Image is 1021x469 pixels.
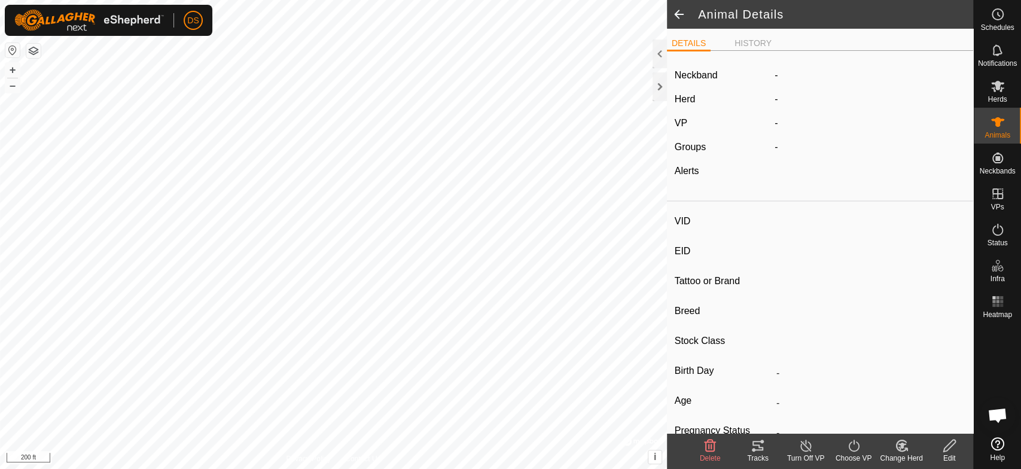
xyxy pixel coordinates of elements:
h2: Animal Details [698,7,973,22]
img: Gallagher Logo [14,10,164,31]
div: Choose VP [830,453,877,464]
span: i [654,452,656,462]
label: VP [675,118,687,128]
label: Breed [675,303,772,319]
app-display-virtual-paddock-transition: - [775,118,778,128]
label: Stock Class [675,333,772,349]
button: Map Layers [26,44,41,58]
span: DS [187,14,199,27]
span: Herds [988,96,1007,103]
label: Herd [675,94,696,104]
div: Turn Off VP [782,453,830,464]
a: Help [974,433,1021,466]
div: Change Herd [877,453,925,464]
div: Open chat [980,397,1016,433]
button: + [5,63,20,77]
label: Tattoo or Brand [675,273,772,289]
button: – [5,78,20,93]
span: Help [990,454,1005,461]
label: Alerts [675,166,699,176]
a: Privacy Policy [286,453,331,464]
span: VPs [990,203,1004,211]
label: Age [675,393,772,409]
span: Infra [990,275,1004,282]
label: Neckband [675,68,718,83]
label: Groups [675,142,706,152]
li: HISTORY [730,37,776,50]
li: DETAILS [667,37,711,51]
label: - [775,68,778,83]
div: Tracks [734,453,782,464]
button: Reset Map [5,43,20,57]
label: EID [675,243,772,259]
span: Animals [985,132,1010,139]
label: Pregnancy Status [675,423,772,438]
span: Heatmap [983,311,1012,318]
div: Edit [925,453,973,464]
span: Notifications [978,60,1017,67]
span: Status [987,239,1007,246]
button: i [648,450,662,464]
label: Birth Day [675,363,772,379]
span: Delete [700,454,721,462]
span: - [775,94,778,104]
a: Contact Us [345,453,380,464]
span: Schedules [980,24,1014,31]
label: VID [675,214,772,229]
span: Neckbands [979,167,1015,175]
div: - [770,140,970,154]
